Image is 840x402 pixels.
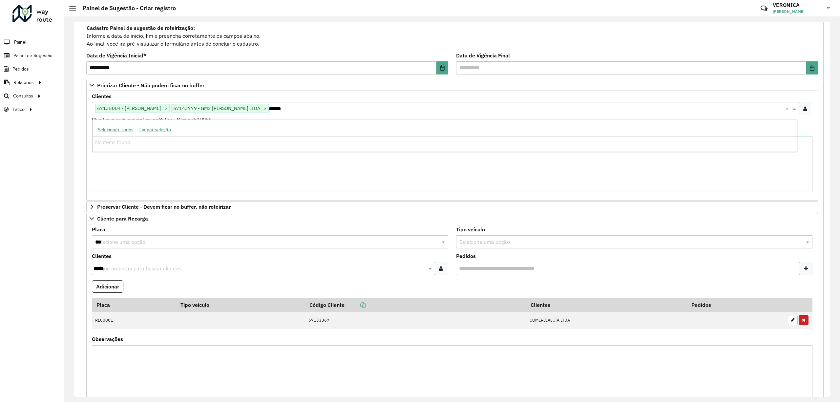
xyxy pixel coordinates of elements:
span: Tático [12,106,25,113]
span: × [262,105,268,113]
label: Observações [92,335,123,343]
span: Relatórios [13,79,34,86]
span: Consultas [13,93,33,99]
a: Preservar Cliente - Devem ficar no buffer, não roteirizar [86,201,818,212]
span: Pedidos [12,66,29,73]
td: 67133367 [305,312,526,329]
div: Informe a data de inicio, fim e preencha corretamente os campos abaixo. Ao final, você irá pré-vi... [86,24,818,48]
label: Data de Vigência Final [456,52,510,59]
td: COMERCIAL ITA LTDA [526,312,687,329]
th: Tipo veículo [176,298,305,312]
span: Preservar Cliente - Devem ficar no buffer, não roteirizar [97,204,231,209]
span: Cliente para Recarga [97,216,148,221]
button: Limpar seleção [136,125,174,135]
button: Adicionar [92,280,123,293]
small: Clientes que não podem ficar no Buffer – Máximo 50 PDVS [92,116,211,122]
th: Pedidos [687,298,784,312]
h3: VERONICA [773,2,822,8]
a: Copiar [345,302,366,308]
div: Priorizar Cliente - Não podem ficar no buffer [86,91,818,201]
button: Choose Date [436,61,448,74]
label: Placa [92,225,105,233]
th: Clientes [526,298,687,312]
span: Clear all [786,105,791,113]
label: Data de Vigência Inicial [86,52,146,59]
a: Contato Rápido [757,1,771,15]
td: REC0001 [92,312,176,329]
button: Choose Date [806,61,818,74]
span: 67135004 - [PERSON_NAME] [95,104,163,112]
label: Clientes [92,92,112,100]
span: 67143779 - GM2 [PERSON_NAME] LTDA [172,104,262,112]
a: Cliente para Recarga [86,213,818,224]
button: Selecionar Todos [95,125,136,135]
span: × [163,105,169,113]
label: Clientes [92,252,112,260]
th: Código Cliente [305,298,526,312]
h2: Painel de Sugestão - Criar registro [76,5,176,12]
span: Priorizar Cliente - Não podem ficar no buffer [97,83,204,88]
span: [PERSON_NAME] [773,9,822,14]
a: Priorizar Cliente - Não podem ficar no buffer [86,80,818,91]
span: Painel de Sugestão [13,52,52,59]
span: Painel [14,39,26,46]
th: Placa [92,298,176,312]
label: Pedidos [456,252,476,260]
ng-dropdown-panel: Options list [92,119,797,152]
div: No items found [93,137,797,148]
strong: Cadastro Painel de sugestão de roteirização: [87,25,195,31]
label: Tipo veículo [456,225,485,233]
